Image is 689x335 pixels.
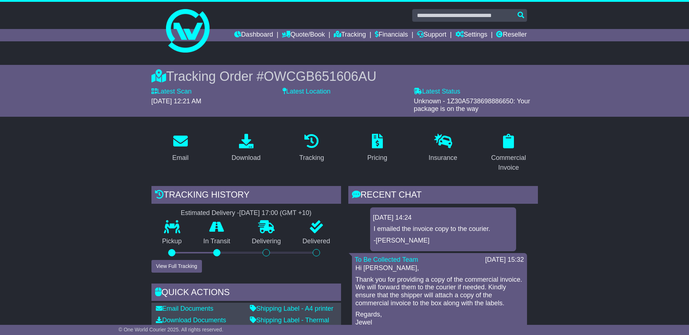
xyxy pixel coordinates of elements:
[414,98,530,113] span: Unknown - 1Z30A5738698886650: Your package is on the way
[356,276,523,307] p: Thank you for providing a copy of the commercial invoice. We will forward them to the courier if ...
[241,237,292,245] p: Delivering
[264,69,376,84] span: OWCGB651606AU
[151,284,341,303] div: Quick Actions
[282,29,325,41] a: Quote/Book
[479,131,538,175] a: Commercial Invoice
[151,69,538,84] div: Tracking Order #
[356,311,523,326] p: Regards, Jewel
[151,88,192,96] label: Latest Scan
[373,214,513,222] div: [DATE] 14:24
[151,260,202,273] button: View Full Tracking
[484,153,533,173] div: Commercial Invoice
[118,327,223,332] span: © One World Courier 2025. All rights reserved.
[424,131,462,165] a: Insurance
[429,153,457,163] div: Insurance
[239,209,312,217] div: [DATE] 17:00 (GMT +10)
[417,29,446,41] a: Support
[167,131,193,165] a: Email
[156,305,214,312] a: Email Documents
[192,237,241,245] p: In Transit
[374,225,512,233] p: I emailed the invoice copy to the courier.
[356,264,523,272] p: Hi [PERSON_NAME],
[250,305,333,312] a: Shipping Label - A4 printer
[231,153,260,163] div: Download
[496,29,527,41] a: Reseller
[375,29,408,41] a: Financials
[151,237,193,245] p: Pickup
[348,186,538,206] div: RECENT CHAT
[156,317,226,324] a: Download Documents
[234,29,273,41] a: Dashboard
[455,29,487,41] a: Settings
[151,98,202,105] span: [DATE] 12:21 AM
[334,29,366,41] a: Tracking
[172,153,189,163] div: Email
[151,209,341,217] div: Estimated Delivery -
[295,131,329,165] a: Tracking
[250,317,329,332] a: Shipping Label - Thermal printer
[292,237,341,245] p: Delivered
[362,131,392,165] a: Pricing
[367,153,387,163] div: Pricing
[414,88,460,96] label: Latest Status
[374,237,512,245] p: -[PERSON_NAME]
[227,131,265,165] a: Download
[283,88,331,96] label: Latest Location
[485,256,524,264] div: [DATE] 15:32
[151,186,341,206] div: Tracking history
[299,153,324,163] div: Tracking
[355,256,418,263] a: To Be Collected Team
